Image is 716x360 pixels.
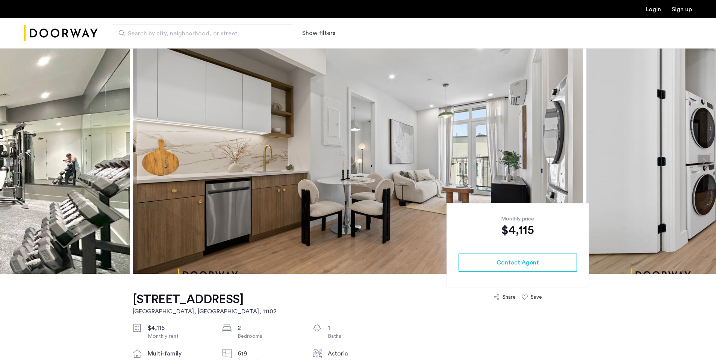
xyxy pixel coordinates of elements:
button: Next apartment [698,155,710,167]
a: Cazamio Logo [24,19,98,47]
h2: [GEOGRAPHIC_DATA], [GEOGRAPHIC_DATA] , 11102 [133,307,277,316]
div: Monthly price [459,215,577,223]
div: 1 [328,324,391,333]
div: 619 [238,349,301,358]
a: [STREET_ADDRESS][GEOGRAPHIC_DATA], [GEOGRAPHIC_DATA], 11102 [133,292,277,316]
div: Monthly rent [148,333,211,340]
div: Baths [328,333,391,340]
div: Share [503,293,516,301]
img: apartment [133,48,583,274]
div: Astoria [328,349,391,358]
button: Previous apartment [6,155,18,167]
h1: [STREET_ADDRESS] [133,292,277,307]
div: $4,115 [459,223,577,238]
input: Apartment Search [113,24,293,42]
div: multi-family [148,349,211,358]
div: Save [531,293,542,301]
span: Search by city, neighborhood, or street. [128,29,272,38]
div: 2 [238,324,301,333]
span: Contact Agent [497,258,539,267]
img: logo [24,19,98,47]
div: $4,115 [148,324,211,333]
div: Bedrooms [238,333,301,340]
button: button [459,254,577,272]
a: Login [646,6,661,12]
button: Show or hide filters [302,29,335,38]
a: Registration [672,6,692,12]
